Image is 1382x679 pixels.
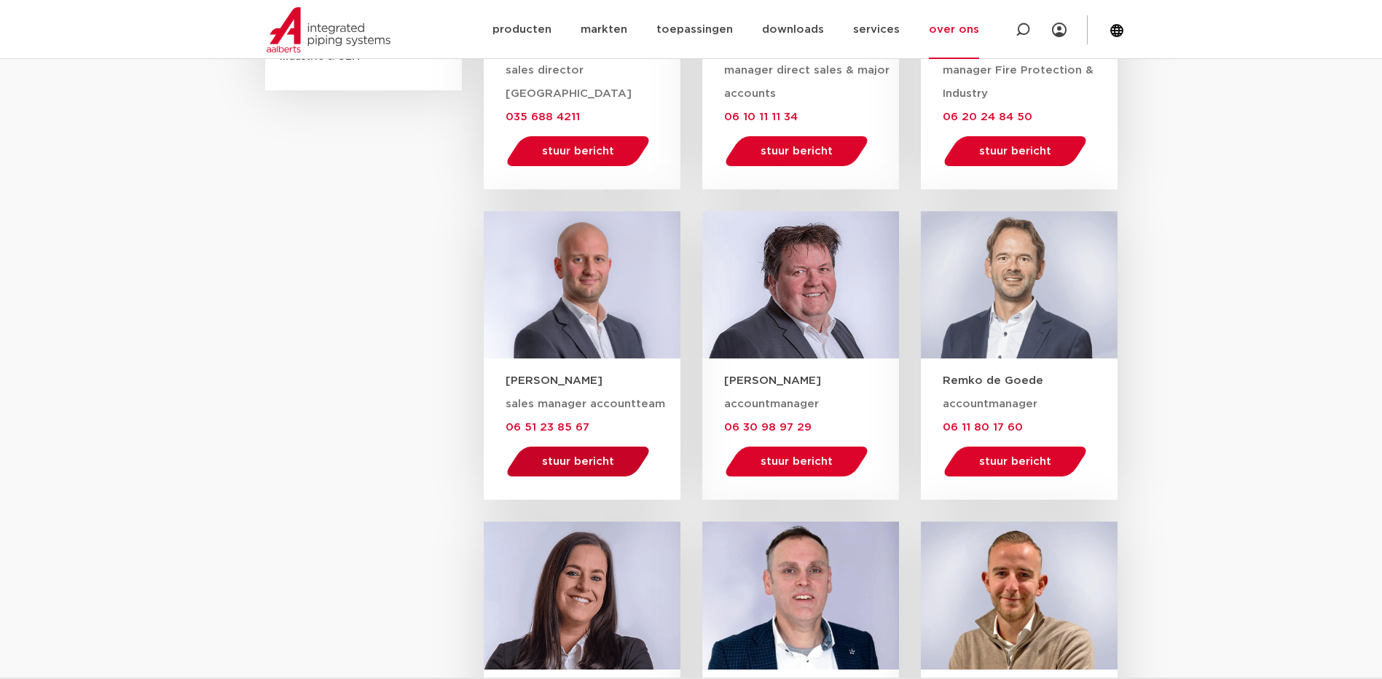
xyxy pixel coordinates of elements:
[506,399,665,409] span: sales manager accountteam
[943,111,1032,122] a: 06 20 24 84 50
[506,111,580,122] a: 035 688 4211
[979,146,1051,157] span: stuur bericht
[724,422,812,433] span: 06 30 98 97 29
[943,111,1032,122] span: 06 20 24 84 50
[506,111,580,122] span: 035 688 4211
[542,456,614,467] span: stuur bericht
[724,373,899,388] h3: [PERSON_NAME]
[724,421,812,433] a: 06 30 98 97 29
[761,456,833,467] span: stuur bericht
[761,146,833,157] span: stuur bericht
[506,65,632,99] span: sales director [GEOGRAPHIC_DATA]
[506,373,680,388] h3: [PERSON_NAME]
[943,399,1037,409] span: accountmanager
[724,111,798,122] span: 06 10 11 11 34
[943,65,1094,99] span: manager Fire Protection & Industry
[979,456,1051,467] span: stuur bericht
[943,422,1023,433] span: 06 11 80 17 60
[724,111,798,122] a: 06 10 11 11 34
[506,422,589,433] span: 06 51 23 85 67
[943,373,1118,388] h3: Remko de Goede
[542,146,614,157] span: stuur bericht
[724,65,890,99] span: manager direct sales & major accounts
[506,421,589,433] a: 06 51 23 85 67
[943,421,1023,433] a: 06 11 80 17 60
[724,399,819,409] span: accountmanager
